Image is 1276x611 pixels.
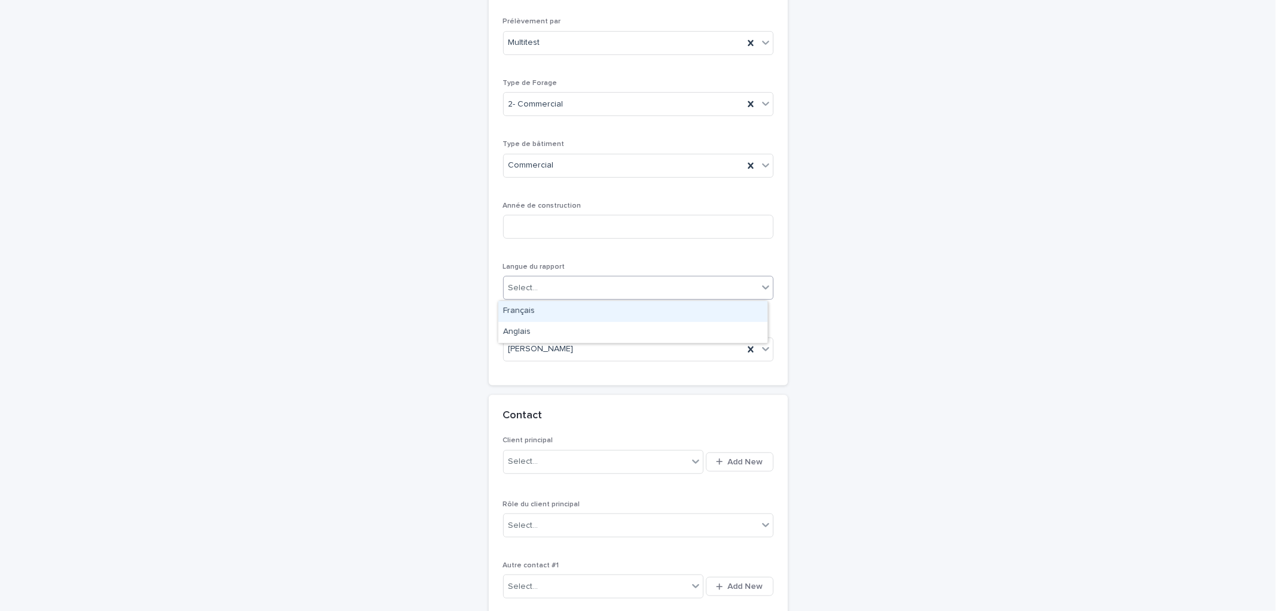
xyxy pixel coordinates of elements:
div: Anglais [498,322,768,343]
span: Année de construction [503,202,581,209]
div: Select... [508,519,538,532]
span: Autre contact #1 [503,562,559,569]
h2: Contact [503,409,543,422]
span: Add New [728,582,763,591]
span: Rôle du client principal [503,501,580,508]
div: Select... [508,455,538,468]
span: 2- Commercial [508,98,564,111]
div: Select... [508,580,538,593]
span: Commercial [508,159,554,172]
div: Select... [508,282,538,294]
span: [PERSON_NAME] [508,343,574,355]
span: Type de bâtiment [503,141,565,148]
span: Prélèvement par [503,18,561,25]
span: Multitest [508,37,540,49]
span: Client principal [503,437,553,444]
button: Add New [706,452,773,472]
div: Français [498,301,768,322]
span: Langue du rapport [503,263,565,270]
span: Type de Forage [503,80,558,87]
button: Add New [706,577,773,596]
span: Add New [728,458,763,466]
